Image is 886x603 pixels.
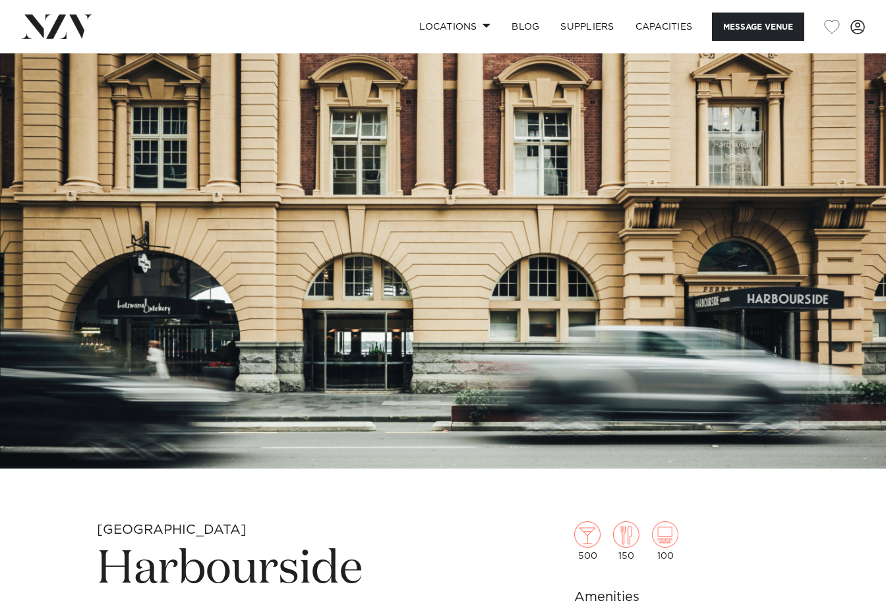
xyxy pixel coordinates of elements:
div: 100 [652,521,678,561]
img: dining.png [613,521,639,548]
img: theatre.png [652,521,678,548]
a: Capacities [625,13,703,41]
button: Message Venue [712,13,804,41]
small: [GEOGRAPHIC_DATA] [97,523,247,536]
img: nzv-logo.png [21,14,93,38]
a: Locations [409,13,501,41]
div: 150 [613,521,639,561]
a: BLOG [501,13,550,41]
div: 500 [574,521,601,561]
img: cocktail.png [574,521,601,548]
a: SUPPLIERS [550,13,624,41]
